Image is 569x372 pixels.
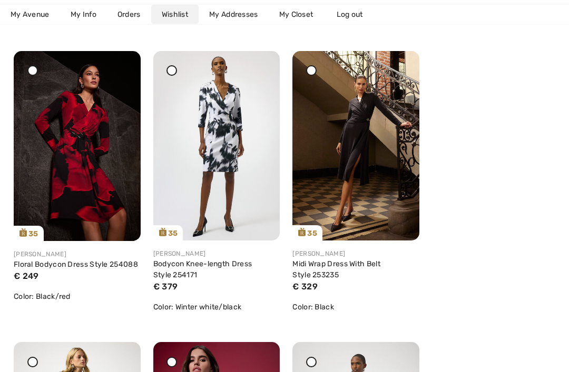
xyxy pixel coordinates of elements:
[292,282,318,292] span: € 329
[292,52,419,241] img: joseph-ribkoff-dresses-jumpsuits-black_253235_1_556e_search.jpg
[292,302,419,313] div: Color: Black
[14,272,39,281] span: € 249
[153,249,280,259] div: [PERSON_NAME]
[107,5,151,24] a: Orders
[153,52,280,241] a: 35
[199,5,269,24] a: My Addresses
[153,260,252,280] a: Bodycon Knee-length Dress Style 254171
[292,260,380,280] a: Midi Wrap Dress With Belt Style 253235
[14,291,141,303] div: Color: Black/red
[326,5,384,24] a: Log out
[292,52,419,241] a: 35
[14,52,141,242] img: joseph-ribkoff-dresses-jumpsuits-black-red_254088_4_6637_search.jpg
[60,5,107,24] a: My Info
[153,52,280,241] img: joseph-ribkoff-dresses-jumpsuits-winter-white-black_254171a_1_f71e_search.jpg
[151,5,199,24] a: Wishlist
[14,52,141,242] a: 35
[153,282,178,292] span: € 379
[14,250,141,259] div: [PERSON_NAME]
[153,302,280,313] div: Color: Winter white/black
[11,9,50,20] span: My Avenue
[269,5,324,24] a: My Closet
[292,249,419,259] div: [PERSON_NAME]
[14,260,138,269] a: Floral Bodycon Dress Style 254088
